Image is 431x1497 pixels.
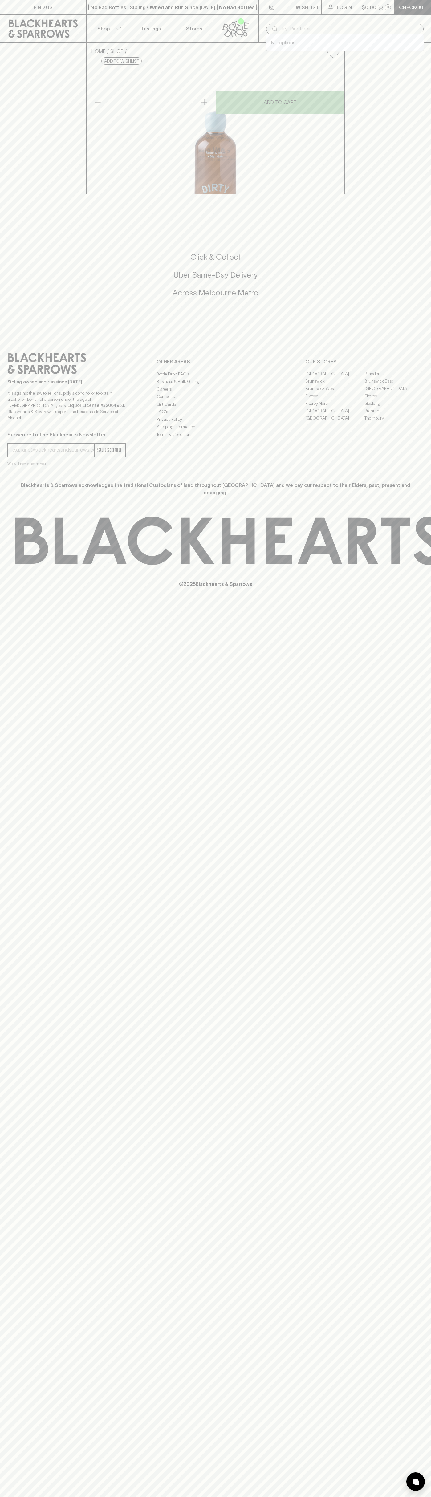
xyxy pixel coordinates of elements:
a: Prahran [364,407,424,415]
h5: Click & Collect [7,252,424,262]
p: Blackhearts & Sparrows acknowledges the traditional Custodians of land throughout [GEOGRAPHIC_DAT... [12,481,419,496]
a: Privacy Policy [157,416,275,423]
a: Geelong [364,400,424,407]
a: Business & Bulk Gifting [157,378,275,385]
p: OTHER AREAS [157,358,275,365]
a: [GEOGRAPHIC_DATA] [305,407,364,415]
p: OUR STORES [305,358,424,365]
a: Fitzroy North [305,400,364,407]
a: Thornbury [364,415,424,422]
a: Contact Us [157,393,275,400]
a: FAQ's [157,408,275,416]
strong: Liquor License #32064953 [67,403,124,408]
img: bubble-icon [413,1479,419,1485]
a: Brunswick [305,378,364,385]
a: Shipping Information [157,423,275,431]
input: e.g. jane@blackheartsandsparrows.com.au [12,445,94,455]
p: Sibling owned and run since [DATE] [7,379,126,385]
button: Shop [87,15,130,42]
h5: Uber Same-Day Delivery [7,270,424,280]
h5: Across Melbourne Metro [7,288,424,298]
a: Terms & Conditions [157,431,275,438]
p: Checkout [399,4,427,11]
a: Stores [173,15,216,42]
img: 18533.png [87,63,344,194]
p: Stores [186,25,202,32]
p: Tastings [141,25,161,32]
p: Shop [97,25,110,32]
a: [GEOGRAPHIC_DATA] [305,415,364,422]
p: ADD TO CART [264,99,297,106]
a: [GEOGRAPHIC_DATA] [364,385,424,392]
button: Add to wishlist [101,57,142,65]
a: [GEOGRAPHIC_DATA] [305,370,364,378]
input: Try "Pinot noir" [281,24,419,34]
p: Login [337,4,352,11]
button: SUBSCRIBE [95,444,125,457]
p: It is against the law to sell or supply alcohol to, or to obtain alcohol on behalf of a person un... [7,390,126,421]
p: FIND US [34,4,53,11]
div: No options [266,34,424,51]
p: Subscribe to The Blackhearts Newsletter [7,431,126,438]
p: Wishlist [296,4,319,11]
button: ADD TO CART [216,91,344,114]
p: SUBSCRIBE [97,446,123,454]
a: Brunswick West [305,385,364,392]
a: Braddon [364,370,424,378]
a: Gift Cards [157,400,275,408]
button: Add to wishlist [325,45,342,61]
a: Brunswick East [364,378,424,385]
a: SHOP [110,48,124,54]
div: Call to action block [7,227,424,331]
a: HOME [91,48,106,54]
a: Careers [157,385,275,393]
a: Tastings [129,15,173,42]
p: 0 [387,6,389,9]
p: $0.00 [362,4,376,11]
a: Elwood [305,392,364,400]
p: We will never spam you [7,460,126,467]
a: Bottle Drop FAQ's [157,370,275,378]
a: Fitzroy [364,392,424,400]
